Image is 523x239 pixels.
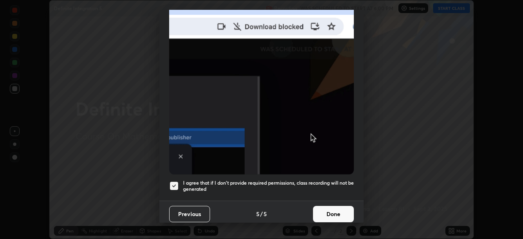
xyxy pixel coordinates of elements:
[183,180,354,192] h5: I agree that if I don't provide required permissions, class recording will not be generated
[260,210,263,218] h4: /
[264,210,267,218] h4: 5
[169,206,210,222] button: Previous
[313,206,354,222] button: Done
[256,210,259,218] h4: 5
